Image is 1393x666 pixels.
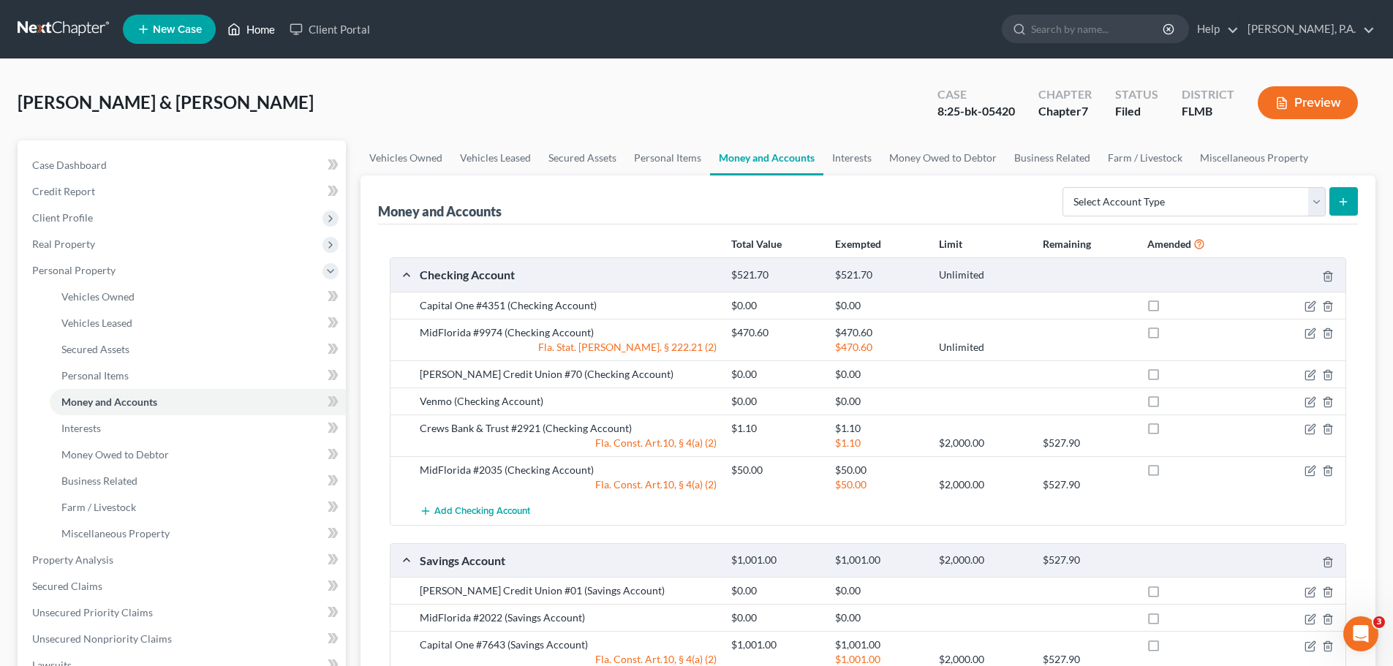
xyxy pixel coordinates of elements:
[61,317,132,329] span: Vehicles Leased
[1182,103,1234,120] div: FLMB
[835,238,881,250] strong: Exempted
[828,553,932,567] div: $1,001.00
[1005,140,1099,175] a: Business Related
[61,369,129,382] span: Personal Items
[412,394,724,409] div: Venmo (Checking Account)
[412,637,724,652] div: Capital One #7643 (Savings Account)
[828,436,932,450] div: $1.10
[32,553,113,566] span: Property Analysis
[50,468,346,494] a: Business Related
[1035,436,1139,450] div: $527.90
[937,103,1015,120] div: 8:25-bk-05420
[724,421,828,436] div: $1.10
[32,580,102,592] span: Secured Claims
[932,436,1035,450] div: $2,000.00
[18,91,314,113] span: [PERSON_NAME] & [PERSON_NAME]
[937,86,1015,103] div: Case
[434,506,530,518] span: Add Checking Account
[412,477,724,492] div: Fla. Const. Art.10, § 4(a) (2)
[828,340,932,355] div: $470.60
[220,16,282,42] a: Home
[20,573,346,599] a: Secured Claims
[625,140,710,175] a: Personal Items
[1035,477,1139,492] div: $527.90
[20,599,346,626] a: Unsecured Priority Claims
[724,553,828,567] div: $1,001.00
[724,268,828,282] div: $521.70
[61,501,136,513] span: Farm / Livestock
[153,24,202,35] span: New Case
[724,367,828,382] div: $0.00
[20,547,346,573] a: Property Analysis
[412,298,724,313] div: Capital One #4351 (Checking Account)
[828,325,932,340] div: $470.60
[932,477,1035,492] div: $2,000.00
[61,396,157,408] span: Money and Accounts
[412,340,724,355] div: Fla. Stat. [PERSON_NAME]. § 222.21 (2)
[828,610,932,625] div: $0.00
[1031,15,1165,42] input: Search by name...
[50,389,346,415] a: Money and Accounts
[32,632,172,645] span: Unsecured Nonpriority Claims
[1081,104,1088,118] span: 7
[378,203,502,220] div: Money and Accounts
[50,494,346,521] a: Farm / Livestock
[828,394,932,409] div: $0.00
[32,606,153,618] span: Unsecured Priority Claims
[360,140,451,175] a: Vehicles Owned
[412,421,724,436] div: Crews Bank & Trust #2921 (Checking Account)
[451,140,540,175] a: Vehicles Leased
[1190,16,1239,42] a: Help
[412,367,724,382] div: [PERSON_NAME] Credit Union #70 (Checking Account)
[412,463,724,477] div: MidFlorida #2035 (Checking Account)
[32,264,116,276] span: Personal Property
[420,498,530,525] button: Add Checking Account
[32,211,93,224] span: Client Profile
[412,267,724,282] div: Checking Account
[1147,238,1191,250] strong: Amended
[540,140,625,175] a: Secured Assets
[1038,103,1092,120] div: Chapter
[1099,140,1191,175] a: Farm / Livestock
[1343,616,1378,651] iframe: Intercom live chat
[828,463,932,477] div: $50.00
[50,284,346,310] a: Vehicles Owned
[61,474,137,487] span: Business Related
[731,238,782,250] strong: Total Value
[932,553,1035,567] div: $2,000.00
[1240,16,1375,42] a: [PERSON_NAME], P.A.
[828,637,932,652] div: $1,001.00
[724,610,828,625] div: $0.00
[61,422,101,434] span: Interests
[828,421,932,436] div: $1.10
[724,583,828,598] div: $0.00
[828,268,932,282] div: $521.70
[50,442,346,468] a: Money Owed to Debtor
[50,415,346,442] a: Interests
[828,298,932,313] div: $0.00
[1115,103,1158,120] div: Filed
[32,185,95,197] span: Credit Report
[724,325,828,340] div: $470.60
[61,290,135,303] span: Vehicles Owned
[50,310,346,336] a: Vehicles Leased
[1191,140,1317,175] a: Miscellaneous Property
[412,436,724,450] div: Fla. Const. Art.10, § 4(a) (2)
[724,394,828,409] div: $0.00
[282,16,377,42] a: Client Portal
[880,140,1005,175] a: Money Owed to Debtor
[823,140,880,175] a: Interests
[412,553,724,568] div: Savings Account
[50,363,346,389] a: Personal Items
[61,448,169,461] span: Money Owed to Debtor
[32,159,107,171] span: Case Dashboard
[32,238,95,250] span: Real Property
[1038,86,1092,103] div: Chapter
[1182,86,1234,103] div: District
[1043,238,1091,250] strong: Remaining
[412,583,724,598] div: [PERSON_NAME] Credit Union #01 (Savings Account)
[1035,553,1139,567] div: $527.90
[828,583,932,598] div: $0.00
[1373,616,1385,628] span: 3
[932,340,1035,355] div: Unlimited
